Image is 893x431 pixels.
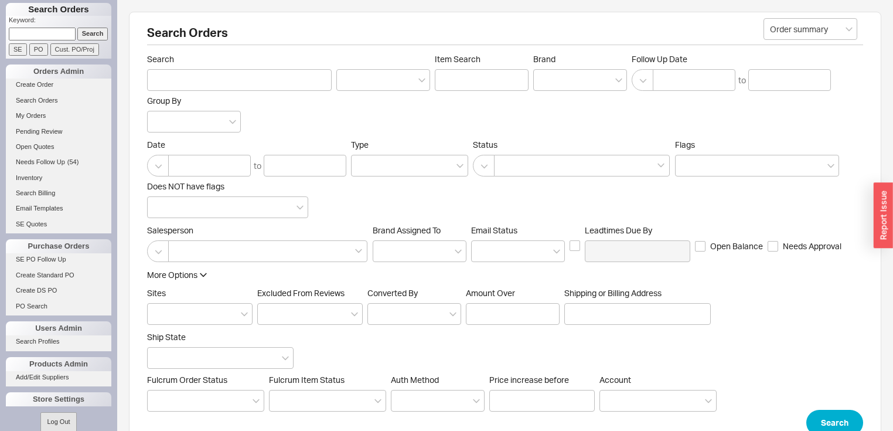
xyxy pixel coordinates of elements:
input: Fulcrum Item Status [275,394,284,408]
span: Converted By [367,288,418,298]
input: Open Balance [695,241,705,252]
input: SE [9,43,27,56]
span: Auth Method [391,375,439,385]
span: Search [821,416,848,430]
div: Users Admin [6,321,111,335]
span: Type [351,140,369,150]
svg: open menu [449,312,456,317]
span: ( 54 ) [67,158,79,165]
span: Date [147,140,346,150]
a: Inventory [6,172,111,184]
span: Needs Follow Up [16,158,65,165]
span: Follow Up Date [632,54,831,65]
input: Fulcrum Order Status [154,394,162,408]
input: Sites [154,307,162,321]
span: Fulcrum Order Status [147,375,227,385]
input: Amount Over [466,303,560,325]
span: Sites [147,288,166,298]
div: to [738,74,746,86]
div: to [254,160,261,172]
a: Create Standard PO [6,269,111,281]
div: Products Admin [6,357,111,371]
input: Auth Method [397,394,405,408]
input: Ship State [154,351,162,365]
input: Does NOT have flags [154,201,162,214]
a: SE PO Follow Up [6,253,111,266]
a: PO Search [6,300,111,313]
input: Flags [681,159,690,172]
input: Search [77,28,108,40]
a: Open Quotes [6,141,111,153]
input: Select... [764,18,857,40]
span: Leadtimes Due By [585,225,690,236]
div: Purchase Orders [6,239,111,253]
span: Brand Assigned To [373,225,441,235]
span: Amount Over [466,288,560,298]
a: Create DS PO [6,284,111,297]
span: Search [147,54,332,65]
a: My Orders [6,110,111,122]
p: Keyword: [9,16,111,28]
svg: open menu [553,249,560,254]
svg: open menu [705,399,712,403]
span: Price increase before [489,375,595,385]
div: Orders Admin [6,65,111,79]
h1: Search Orders [6,3,111,16]
span: Salesperson [147,225,368,236]
svg: open menu [455,249,462,254]
svg: open menu [846,27,853,32]
input: Type [357,159,366,172]
span: Ship State [147,332,186,342]
span: Needs Approval [783,240,841,252]
a: Create Order [6,79,111,91]
span: Item Search [435,54,529,65]
span: Excluded From Reviews [257,288,345,298]
span: Em ​ ail Status [471,225,517,235]
button: More Options [147,269,207,281]
input: Shipping or Billing Address [564,303,711,325]
a: Add/Edit Suppliers [6,371,111,384]
span: Group By [147,96,181,106]
div: Store Settings [6,392,111,406]
input: Search [147,69,332,91]
a: Search Profiles [6,335,111,348]
h2: Search Orders [147,27,863,45]
span: Fulcrum Item Status [269,375,345,385]
span: Brand [533,54,555,64]
span: Account [599,375,631,385]
input: Needs Approval [768,241,778,252]
svg: open menu [351,312,358,317]
a: Email Templates [6,202,111,215]
svg: open menu [418,78,425,83]
svg: open menu [229,120,236,124]
span: Flags [675,140,695,150]
span: Open Balance [710,240,763,252]
span: Shipping or Billing Address [564,288,711,298]
span: Does NOT have flags [147,181,224,191]
input: PO [29,43,48,56]
a: Search Orders [6,94,111,107]
input: Brand [540,73,548,87]
span: Pending Review [16,128,63,135]
a: Pending Review [6,125,111,138]
input: Item Search [435,69,529,91]
a: Needs Follow Up(54) [6,156,111,168]
a: SE Quotes [6,218,111,230]
input: Cust. PO/Proj [50,43,99,56]
div: More Options [147,269,197,281]
span: Status [473,140,670,150]
a: Search Billing [6,187,111,199]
